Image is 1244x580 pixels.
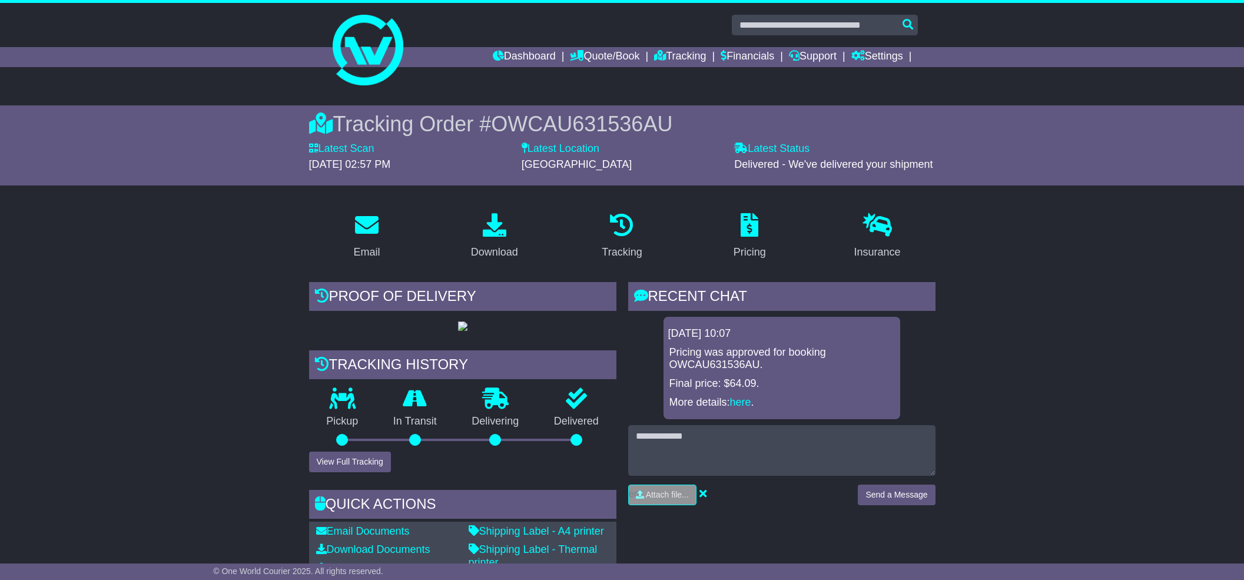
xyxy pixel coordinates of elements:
p: Delivering [455,415,537,428]
a: Pricing [726,209,774,264]
div: Quick Actions [309,490,616,522]
a: Email PODs [316,562,384,574]
div: Tracking Order # [309,111,936,137]
span: [GEOGRAPHIC_DATA] [522,158,632,170]
a: Shipping Label - Thermal printer [469,543,598,568]
a: Insurance [847,209,908,264]
span: © One World Courier 2025. All rights reserved. [213,566,383,576]
a: Email Documents [316,525,410,537]
a: Financials [721,47,774,67]
button: Send a Message [858,485,935,505]
p: In Transit [376,415,455,428]
span: OWCAU631536AU [491,112,672,136]
a: Support [789,47,837,67]
a: Dashboard [493,47,556,67]
span: Delivered - We've delivered your shipment [734,158,933,170]
a: here [730,396,751,408]
label: Latest Status [734,142,810,155]
img: GetPodImage [458,322,467,331]
a: Tracking [594,209,649,264]
button: View Full Tracking [309,452,391,472]
p: Pricing was approved for booking OWCAU631536AU. [669,346,894,372]
span: [DATE] 02:57 PM [309,158,391,170]
div: Insurance [854,244,901,260]
a: Quote/Book [570,47,639,67]
div: [DATE] 10:07 [668,327,895,340]
a: Email [346,209,387,264]
a: Tracking [654,47,706,67]
a: Download Documents [316,543,430,555]
a: Settings [851,47,903,67]
div: Tracking [602,244,642,260]
a: Shipping Label - A4 printer [469,525,604,537]
p: Final price: $64.09. [669,377,894,390]
div: Download [471,244,518,260]
div: Pricing [734,244,766,260]
a: Download [463,209,526,264]
div: RECENT CHAT [628,282,936,314]
p: Pickup [309,415,376,428]
p: More details: . [669,396,894,409]
p: Delivered [536,415,616,428]
div: Email [353,244,380,260]
label: Latest Scan [309,142,374,155]
div: Tracking history [309,350,616,382]
div: Proof of Delivery [309,282,616,314]
label: Latest Location [522,142,599,155]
